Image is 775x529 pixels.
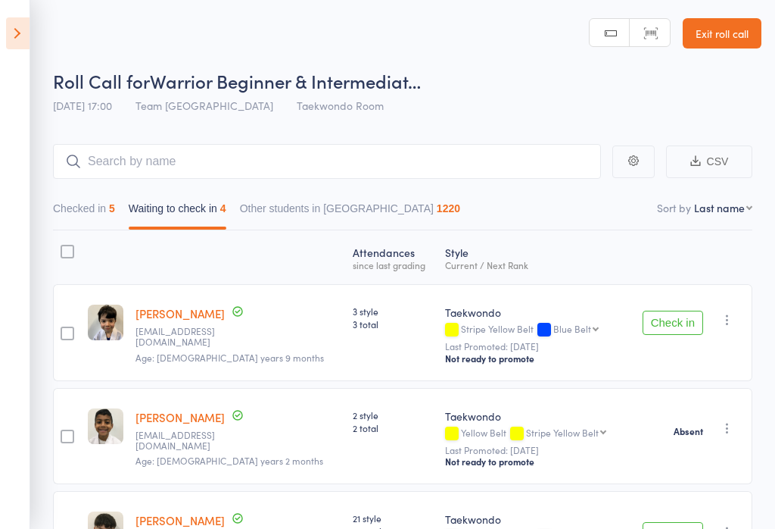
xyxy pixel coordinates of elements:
[353,421,432,434] span: 2 total
[353,408,432,421] span: 2 style
[694,200,745,215] div: Last name
[88,408,123,444] img: image1716592445.png
[220,202,226,214] div: 4
[129,195,226,230] button: Waiting to check in4
[135,430,234,452] small: umeshaj@gmail.com
[135,409,225,425] a: [PERSON_NAME]
[445,352,621,365] div: Not ready to promote
[643,311,703,335] button: Check in
[353,318,432,330] span: 3 total
[53,144,601,179] input: Search by name
[439,237,627,277] div: Style
[445,512,621,527] div: Taekwondo
[88,305,123,340] img: image1691128512.png
[135,454,323,467] span: Age: [DEMOGRAPHIC_DATA] years 2 months
[445,427,621,440] div: Yellow Belt
[445,341,621,352] small: Last Promoted: [DATE]
[353,512,432,524] span: 21 style
[135,305,225,321] a: [PERSON_NAME]
[666,146,752,178] button: CSV
[674,425,703,437] strong: Absent
[347,237,438,277] div: Atten­dances
[353,260,432,270] div: since last grading
[445,305,621,320] div: Taekwondo
[437,202,460,214] div: 1220
[445,324,621,336] div: Stripe Yellow Belt
[683,18,761,49] a: Exit roll call
[445,408,621,424] div: Taekwondo
[553,324,591,333] div: Blue Belt
[150,68,421,93] span: Warrior Beginner & Intermediat…
[240,195,460,230] button: Other students in [GEOGRAPHIC_DATA]1220
[526,427,599,437] div: Stripe Yellow Belt
[297,98,384,113] span: Taekwondo Room
[445,445,621,455] small: Last Promoted: [DATE]
[53,195,115,230] button: Checked in5
[135,512,225,528] a: [PERSON_NAME]
[445,260,621,270] div: Current / Next Rank
[135,351,324,364] span: Age: [DEMOGRAPHIC_DATA] years 9 months
[657,200,691,215] label: Sort by
[353,305,432,318] span: 3 style
[445,455,621,468] div: Not ready to promote
[53,68,150,93] span: Roll Call for
[135,326,234,348] small: luisacaruana73@gmail.com
[109,202,115,214] div: 5
[135,98,273,113] span: Team [GEOGRAPHIC_DATA]
[53,98,112,113] span: [DATE] 17:00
